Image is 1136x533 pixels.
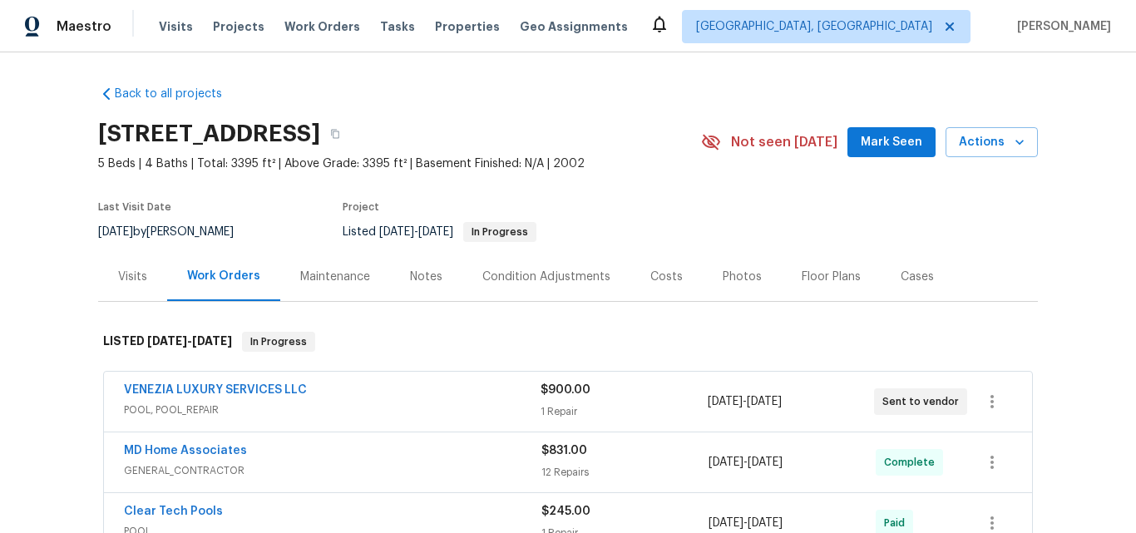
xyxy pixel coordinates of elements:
span: Tasks [380,21,415,32]
span: Mark Seen [861,132,922,153]
button: Mark Seen [847,127,936,158]
a: Clear Tech Pools [124,506,223,517]
span: [DATE] [192,335,232,347]
span: In Progress [244,333,314,350]
span: [DATE] [147,335,187,347]
div: Cases [901,269,934,285]
span: [DATE] [747,396,782,407]
div: Photos [723,269,762,285]
span: Actions [959,132,1025,153]
span: - [709,515,783,531]
span: Work Orders [284,18,360,35]
div: Notes [410,269,442,285]
span: Maestro [57,18,111,35]
span: Visits [159,18,193,35]
span: [DATE] [708,396,743,407]
span: Projects [213,18,264,35]
button: Copy Address [320,119,350,149]
span: [GEOGRAPHIC_DATA], [GEOGRAPHIC_DATA] [696,18,932,35]
div: LISTED [DATE]-[DATE]In Progress [98,315,1038,368]
span: [DATE] [418,226,453,238]
span: $831.00 [541,445,587,457]
span: Geo Assignments [520,18,628,35]
a: MD Home Associates [124,445,247,457]
span: - [708,393,782,410]
span: POOL, POOL_REPAIR [124,402,541,418]
span: Complete [884,454,941,471]
span: Sent to vendor [882,393,966,410]
div: by [PERSON_NAME] [98,222,254,242]
div: Costs [650,269,683,285]
span: [DATE] [748,457,783,468]
a: Back to all projects [98,86,258,102]
span: [DATE] [379,226,414,238]
button: Actions [946,127,1038,158]
span: [DATE] [709,517,743,529]
span: Paid [884,515,911,531]
span: - [147,335,232,347]
span: - [709,454,783,471]
span: [DATE] [98,226,133,238]
span: [PERSON_NAME] [1010,18,1111,35]
div: Condition Adjustments [482,269,610,285]
h6: LISTED [103,332,232,352]
span: Not seen [DATE] [731,134,837,151]
span: GENERAL_CONTRACTOR [124,462,541,479]
span: Project [343,202,379,212]
span: $245.00 [541,506,590,517]
div: Maintenance [300,269,370,285]
span: Last Visit Date [98,202,171,212]
span: In Progress [465,227,535,237]
span: [DATE] [748,517,783,529]
div: Visits [118,269,147,285]
div: Floor Plans [802,269,861,285]
span: Properties [435,18,500,35]
div: Work Orders [187,268,260,284]
a: VENEZIA LUXURY SERVICES LLC [124,384,307,396]
span: [DATE] [709,457,743,468]
span: Listed [343,226,536,238]
div: 12 Repairs [541,464,709,481]
h2: [STREET_ADDRESS] [98,126,320,142]
span: - [379,226,453,238]
div: 1 Repair [541,403,707,420]
span: $900.00 [541,384,590,396]
span: 5 Beds | 4 Baths | Total: 3395 ft² | Above Grade: 3395 ft² | Basement Finished: N/A | 2002 [98,155,701,172]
